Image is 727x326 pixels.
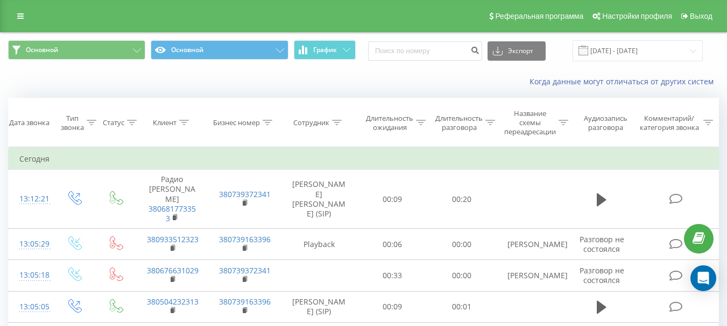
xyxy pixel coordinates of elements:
[8,40,145,60] button: Основной
[219,296,271,307] a: 380739163396
[504,109,556,136] div: Название схемы переадресации
[294,40,356,60] button: График
[313,46,337,54] span: График
[488,41,546,61] button: Экспорт
[366,114,413,132] div: Длительность ожидания
[427,260,497,291] td: 00:00
[638,114,701,132] div: Комментарий/категория звонка
[213,118,260,127] div: Бизнес номер
[61,114,84,132] div: Тип звонка
[280,291,358,322] td: [PERSON_NAME] (SIP)
[9,148,719,170] td: Сегодня
[153,118,177,127] div: Клиент
[602,12,672,20] span: Настройки профиля
[103,118,124,127] div: Статус
[26,46,58,54] span: Основной
[136,170,208,229] td: Радио [PERSON_NAME]
[19,234,42,255] div: 13:05:29
[147,234,199,244] a: 380933512323
[19,189,42,209] div: 13:12:21
[690,265,716,291] div: Open Intercom Messenger
[435,114,483,132] div: Длительность разговора
[147,265,199,276] a: 380676631029
[368,41,482,61] input: Поиск по номеру
[495,12,583,20] span: Реферальная программа
[358,291,427,322] td: 00:09
[580,234,624,254] span: Разговор не состоялся
[19,296,42,317] div: 13:05:05
[19,265,42,286] div: 13:05:18
[280,229,358,260] td: Playback
[530,76,719,86] a: Когда данные могут отличаться от других систем
[358,170,427,229] td: 00:09
[427,229,497,260] td: 00:00
[147,296,199,307] a: 380504232313
[427,291,497,322] td: 00:01
[358,260,427,291] td: 00:33
[578,114,633,132] div: Аудиозапись разговора
[293,118,329,127] div: Сотрудник
[149,204,196,223] a: 380681773353
[497,229,569,260] td: [PERSON_NAME]
[9,118,50,127] div: Дата звонка
[151,40,288,60] button: Основной
[219,265,271,276] a: 380739372341
[358,229,427,260] td: 00:06
[580,265,624,285] span: Разговор не состоялся
[219,189,271,199] a: 380739372341
[280,170,358,229] td: [PERSON_NAME] [PERSON_NAME] (SIP)
[427,170,497,229] td: 00:20
[219,234,271,244] a: 380739163396
[690,12,712,20] span: Выход
[497,260,569,291] td: [PERSON_NAME]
